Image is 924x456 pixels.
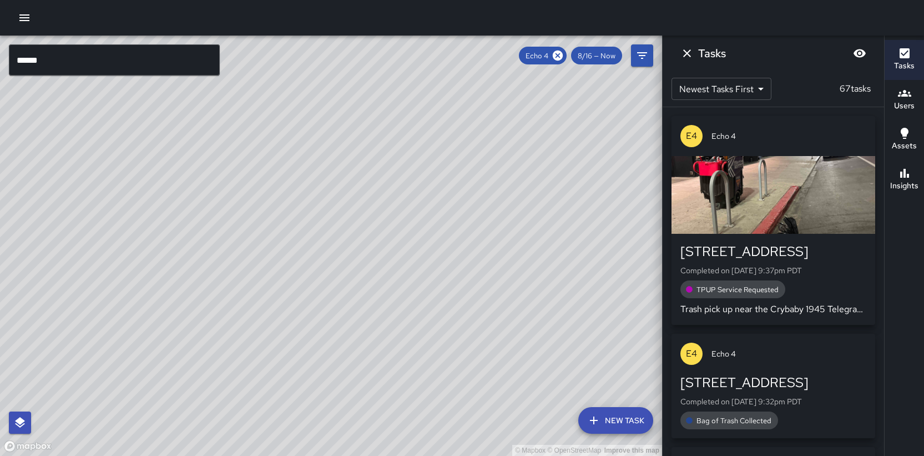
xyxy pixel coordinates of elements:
h6: Users [894,100,915,112]
h6: Tasks [698,44,726,62]
h6: Tasks [894,60,915,72]
h6: Insights [890,180,918,192]
button: Users [885,80,924,120]
p: E4 [686,129,697,143]
span: 8/16 — Now [571,51,622,61]
div: [STREET_ADDRESS] [680,374,866,392]
h6: Assets [892,140,917,152]
div: Echo 4 [519,47,567,64]
button: Assets [885,120,924,160]
span: Echo 4 [519,51,555,61]
p: Completed on [DATE] 9:37pm PDT [680,265,866,276]
div: Newest Tasks First [671,78,771,100]
button: Blur [849,42,871,64]
button: E4Echo 4[STREET_ADDRESS]Completed on [DATE] 9:37pm PDTTPUP Service RequestedTrash pick up near th... [671,116,875,325]
button: Tasks [885,40,924,80]
p: E4 [686,347,697,360]
button: Filters [631,44,653,67]
span: Echo 4 [711,348,866,359]
span: TPUP Service Requested [690,285,785,294]
button: Dismiss [676,42,698,64]
span: Bag of Trash Collected [690,416,778,425]
button: Insights [885,160,924,200]
span: Echo 4 [711,131,866,142]
p: Completed on [DATE] 9:32pm PDT [680,396,866,407]
button: New Task [578,407,653,434]
p: Trash pick up near the Crybaby 1945 Telegraph [680,303,866,316]
div: [STREET_ADDRESS] [680,243,866,260]
button: E4Echo 4[STREET_ADDRESS]Completed on [DATE] 9:32pm PDTBag of Trash Collected [671,334,875,438]
p: 67 tasks [835,82,875,96]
